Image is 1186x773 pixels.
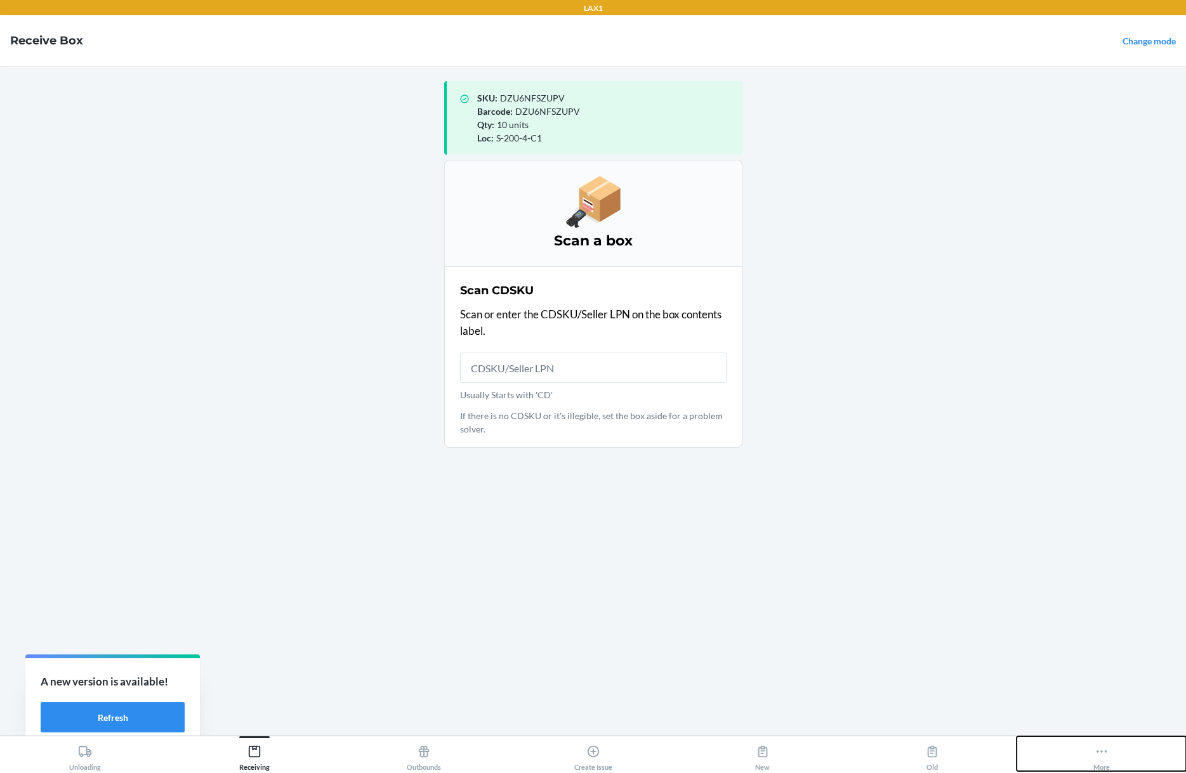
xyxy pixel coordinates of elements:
button: Refresh [41,702,185,732]
div: Outbounds [407,739,441,771]
button: Receiving [169,736,339,771]
button: Old [847,736,1017,771]
span: DZU6NFSZUPV [515,106,580,117]
h2: Scan CDSKU [460,282,534,299]
div: Unloading [69,739,101,771]
button: New [678,736,847,771]
span: S-200-4-C1 [496,133,542,143]
span: Qty : [477,119,494,130]
p: If there is no CDSKU or it's illegible, set the box aside for a problem solver. [460,409,727,436]
p: Scan or enter the CDSKU/Seller LPN on the box contents label. [460,306,727,339]
input: Usually Starts with 'CD' [460,353,727,383]
span: Barcode : [477,106,513,117]
div: Create Issue [574,739,612,771]
a: Change mode [1123,36,1176,46]
div: New [755,739,770,771]
div: Receiving [239,739,270,771]
span: SKU : [477,93,497,103]
button: More [1017,736,1186,771]
p: A new version is available! [41,673,185,690]
h4: Receive Box [10,32,83,49]
div: Old [925,739,939,771]
p: LAX1 [584,3,603,14]
button: Create Issue [508,736,678,771]
p: Usually Starts with 'CD' [460,388,727,401]
span: DZU6NFSZUPV [500,93,565,103]
span: 10 units [497,119,529,130]
h3: Scan a box [460,231,727,251]
span: Loc : [477,133,494,143]
div: More [1093,739,1110,771]
button: Outbounds [339,736,508,771]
